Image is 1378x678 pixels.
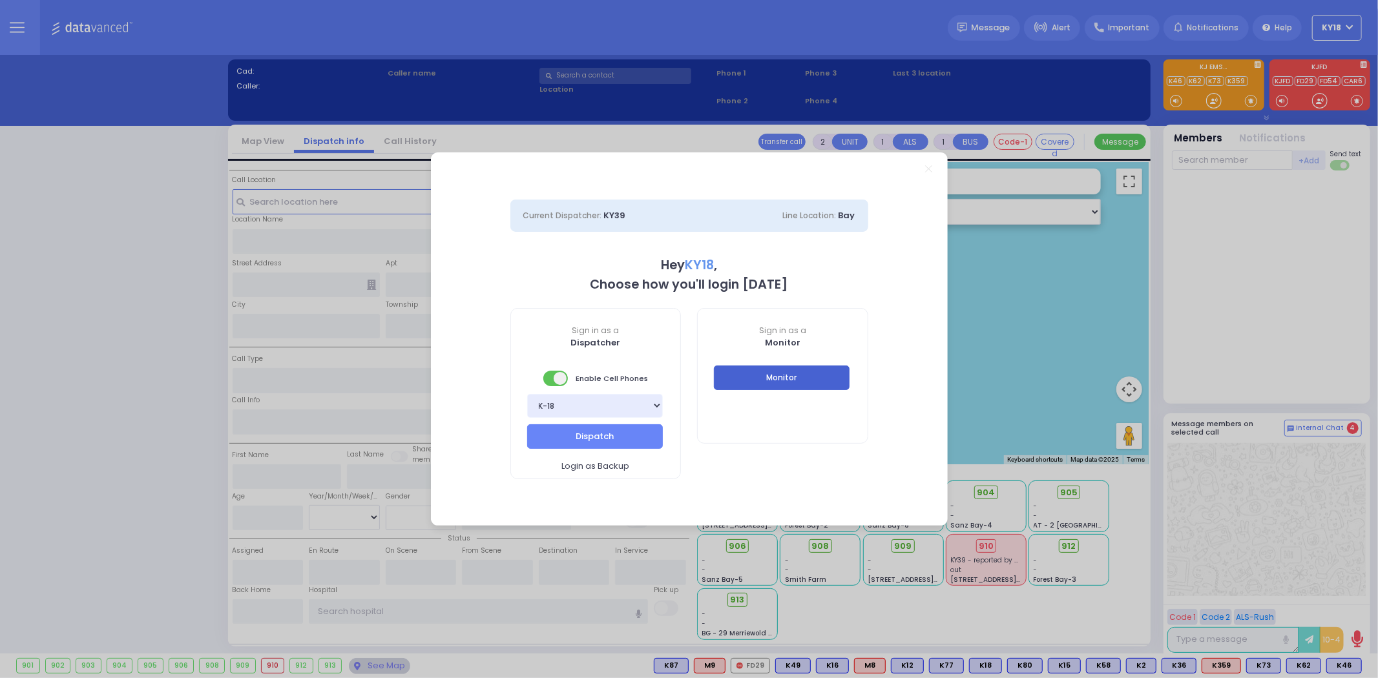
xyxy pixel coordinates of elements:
span: Current Dispatcher: [523,210,602,221]
b: Hey , [661,256,717,274]
b: Choose how you'll login [DATE] [590,276,788,293]
span: Bay [839,209,855,221]
span: Login as Backup [561,460,629,473]
a: Close [925,165,932,172]
span: KY39 [604,209,626,221]
b: Monitor [765,336,800,349]
button: Dispatch [527,424,663,449]
span: Enable Cell Phones [543,369,648,387]
span: Sign in as a [511,325,681,336]
span: KY18 [685,256,714,274]
b: Dispatcher [570,336,620,349]
span: Line Location: [783,210,837,221]
button: Monitor [714,365,850,390]
span: Sign in as a [698,325,868,336]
